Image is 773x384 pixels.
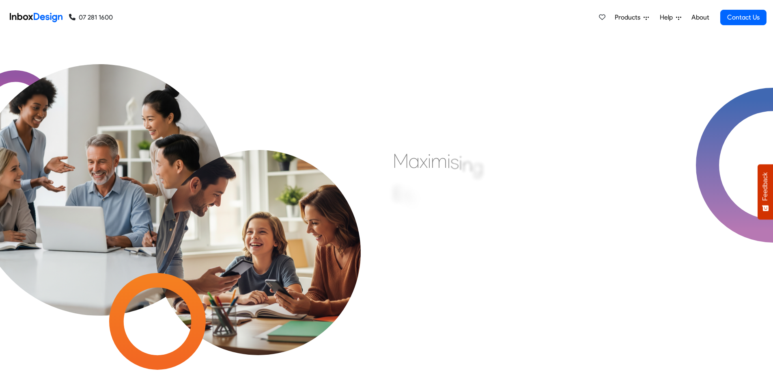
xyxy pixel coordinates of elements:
a: Contact Us [720,10,767,25]
div: M [393,149,409,173]
div: E [393,182,403,206]
a: Products [612,9,652,26]
div: x [420,149,428,173]
span: Feedback [762,172,769,201]
div: i [428,149,431,173]
a: About [689,9,711,26]
a: 07 281 1600 [69,13,113,22]
div: i [447,149,450,173]
div: i [416,192,419,217]
div: n [462,152,472,177]
span: Products [615,13,644,22]
img: parents_with_child.png [130,99,386,355]
button: Feedback - Show survey [758,164,773,219]
div: f [409,188,416,213]
a: Help [657,9,685,26]
div: s [450,150,459,174]
div: m [431,149,447,173]
div: c [419,197,429,221]
div: a [409,149,420,173]
div: Maximising Efficient & Engagement, Connecting Schools, Families, and Students. [393,149,590,271]
div: g [472,154,483,179]
div: f [403,184,409,209]
div: i [459,151,462,175]
span: Help [660,13,676,22]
